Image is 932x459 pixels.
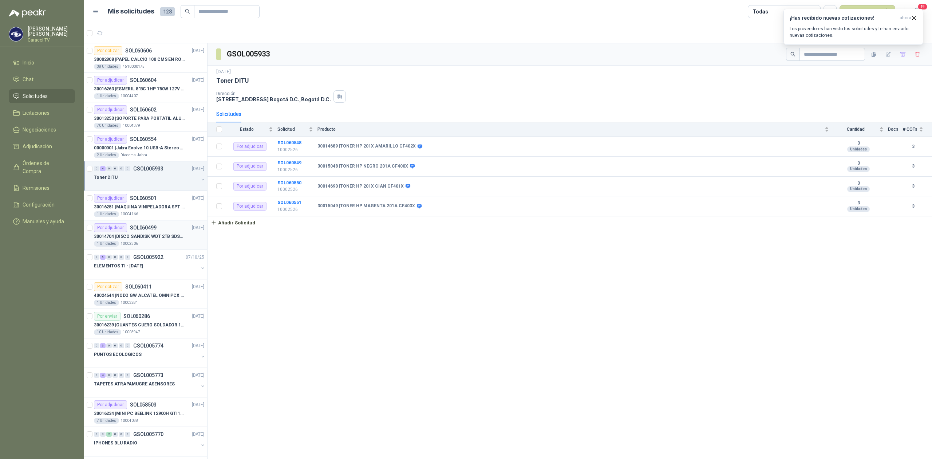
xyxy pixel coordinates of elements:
[233,162,266,171] div: Por adjudicar
[23,217,64,225] span: Manuales y ayuda
[192,401,204,408] p: [DATE]
[185,9,190,14] span: search
[160,7,175,16] span: 128
[125,255,130,260] div: 0
[94,223,127,232] div: Por adjudicar
[94,343,99,348] div: 0
[94,145,185,152] p: 00000001 | Jabra Evolve 10 USB-A Stereo HSC200
[112,343,118,348] div: 0
[9,106,75,120] a: Licitaciones
[23,59,34,67] span: Inicio
[192,77,204,84] p: [DATE]
[94,341,206,365] a: 0 3 0 0 0 0 GSOL005774[DATE] PUNTOS ECOLOGICOS
[23,92,48,100] span: Solicitudes
[903,183,923,190] b: 3
[903,163,923,170] b: 3
[277,186,313,193] p: 10002526
[84,279,207,309] a: Por cotizarSOL060411[DATE] 40024644 |NODO GW ALCATEL OMNIPCX ENTERPRISE SIP1 Unidades10003281
[84,73,207,102] a: Por adjudicarSOL060604[DATE] 30016263 |ESMERIL 8"BC 1HP 750W 127V 3450RPM URREA1 Unidades10004407
[100,432,106,437] div: 0
[903,203,923,210] b: 3
[94,233,185,240] p: 30014704 | DISCO SANDISK WDT 2TB SDSSDE61-2T00-G25
[833,141,884,146] b: 3
[94,418,119,424] div: 7 Unidades
[192,342,204,349] p: [DATE]
[121,211,138,217] p: 10004166
[277,127,307,132] span: Solicitud
[277,166,313,173] p: 10002526
[277,122,317,137] th: Solicitud
[888,122,903,137] th: Docs
[119,432,124,437] div: 0
[847,166,870,172] div: Unidades
[84,397,207,427] a: Por adjudicarSOL058503[DATE] 30016234 |MINI PC BEELINK 12900H GTI12 I97 Unidades10004038
[94,152,119,158] div: 2 Unidades
[94,86,185,93] p: 30016263 | ESMERIL 8"BC 1HP 750W 127V 3450RPM URREA
[9,72,75,86] a: Chat
[9,27,23,41] img: Company Logo
[903,122,932,137] th: # COTs
[125,284,152,289] p: SOL060411
[317,122,833,137] th: Producto
[192,47,204,54] p: [DATE]
[130,137,157,142] p: SOL060554
[94,329,121,335] div: 10 Unidades
[94,432,99,437] div: 0
[112,432,118,437] div: 0
[94,204,185,211] p: 30016251 | MAQUINA VINIPELADORA SPT M 10 – 50
[123,64,145,70] p: 4510000175
[94,371,206,394] a: 0 4 0 0 0 0 GSOL005773[DATE] TAPETES ATRAPAMUGRE ASENSORES
[121,93,138,99] p: 10004407
[94,440,137,447] p: IPHONES BLU RADIO
[133,432,163,437] p: GSOL005770
[121,300,138,306] p: 10003281
[119,343,124,348] div: 0
[277,206,313,213] p: 10002526
[119,373,124,378] div: 0
[23,142,52,150] span: Adjudicación
[123,329,140,335] p: 10003947
[9,181,75,195] a: Remisiones
[903,127,917,132] span: # COTs
[317,127,823,132] span: Producto
[833,200,884,206] b: 3
[130,107,157,112] p: SOL060602
[106,255,112,260] div: 0
[28,38,75,42] p: Caracol TV
[833,181,884,187] b: 3
[917,3,928,10] span: 19
[23,75,33,83] span: Chat
[23,201,55,209] span: Configuración
[94,194,127,203] div: Por adjudicar
[94,322,185,329] p: 30016239 | GUANTES CUERO SOLDADOR 14 STEEL PRO SAFE(ADJUNTO FICHA TECNIC)
[130,196,157,201] p: SOL060501
[84,191,207,220] a: Por adjudicarSOL060501[DATE] 30016251 |MAQUINA VINIPELADORA SPT M 10 – 501 Unidades10004166
[277,180,301,185] a: SOL060550
[226,127,267,132] span: Estado
[106,343,112,348] div: 0
[94,400,127,409] div: Por adjudicar
[847,186,870,192] div: Unidades
[277,146,313,153] p: 10002526
[790,25,917,39] p: Los proveedores han visto tus solicitudes y te han enviado nuevas cotizaciones.
[227,48,271,60] h3: GSOL005933
[125,166,130,171] div: 0
[94,373,99,378] div: 0
[106,373,112,378] div: 0
[94,115,185,122] p: 30013253 | SOPORTE PARA PORTÁTIL ALUMINIO PLEGABLE VTA
[833,127,878,132] span: Cantidad
[23,159,68,175] span: Órdenes de Compra
[317,203,415,209] b: 30015049 | TONER HP MAGENTA 201A CF403X
[123,314,150,319] p: SOL060286
[125,48,152,53] p: SOL060606
[903,143,923,150] b: 3
[94,351,142,358] p: PUNTOS ECOLOGICOS
[130,78,157,83] p: SOL060604
[186,254,204,261] p: 07/10/25
[119,255,124,260] div: 0
[94,312,121,321] div: Por enviar
[192,195,204,202] p: [DATE]
[192,372,204,379] p: [DATE]
[84,220,207,250] a: Por adjudicarSOL060499[DATE] 30014704 |DISCO SANDISK WDT 2TB SDSSDE61-2T00-G251 Unidades10002306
